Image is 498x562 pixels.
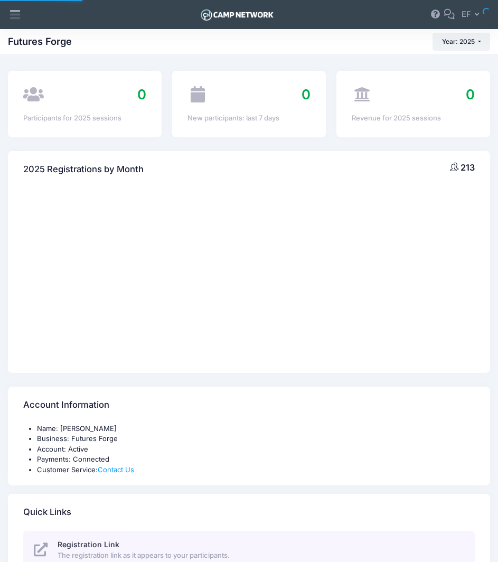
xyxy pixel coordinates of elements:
[302,86,311,102] span: 0
[23,154,144,184] h4: 2025 Registrations by Month
[8,36,72,48] h1: Futures Forge
[5,3,26,27] div: Show aside menu
[442,38,475,45] span: Year: 2025
[58,550,463,561] span: The registration link as it appears to your participants.
[433,33,490,51] button: Year: 2025
[187,113,311,124] div: New participants: last 7 days
[23,498,71,528] h4: Quick Links
[466,86,475,102] span: 0
[98,465,134,474] a: Contact Us
[461,162,475,173] span: 213
[23,113,146,124] div: Participants for 2025 sessions
[37,454,475,465] li: Payments: Connected
[37,444,475,455] li: Account: Active
[455,3,490,27] button: EF
[58,540,119,549] span: Registration Link
[23,390,109,420] h4: Account Information
[137,86,146,102] span: 0
[37,424,475,434] li: Name: [PERSON_NAME]
[352,113,475,124] div: Revenue for 2025 sessions
[462,8,471,20] span: EF
[199,7,275,23] img: Logo
[37,465,475,475] li: Customer Service:
[37,434,475,444] li: Business: Futures Forge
